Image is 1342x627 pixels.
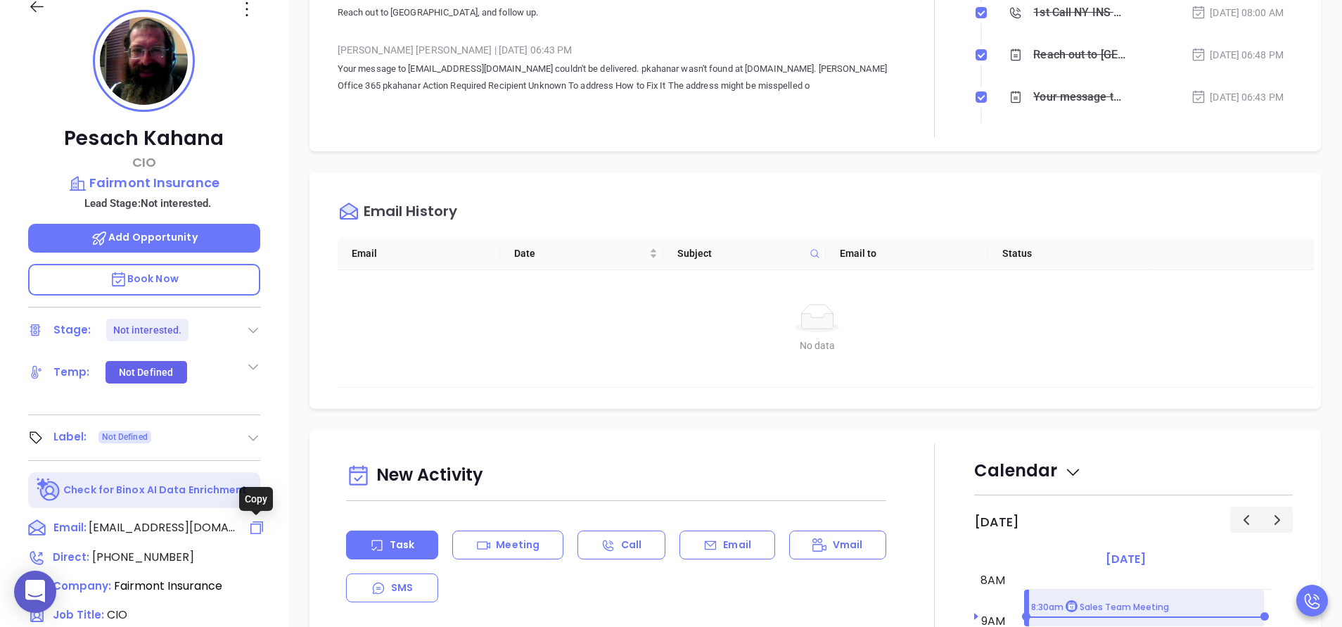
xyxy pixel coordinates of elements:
[1031,600,1169,615] p: 8:30am Sales Team Meeting
[53,519,87,538] span: Email:
[113,319,182,341] div: Not interested.
[364,204,457,223] div: Email History
[28,126,260,151] p: Pesach Kahana
[974,459,1082,482] span: Calendar
[1230,507,1262,533] button: Previous day
[346,458,886,494] div: New Activity
[496,538,539,552] p: Meeting
[338,4,895,21] p: Reach out to [GEOGRAPHIC_DATA], and follow up.
[621,538,641,552] p: Call
[978,572,1008,589] div: 8am
[53,578,111,593] span: Company:
[390,538,414,552] p: Task
[338,39,895,61] div: [PERSON_NAME] [PERSON_NAME] [DATE] 06:43 PM
[826,237,988,270] th: Email to
[514,246,646,261] span: Date
[500,237,663,270] th: Date
[1033,87,1126,108] div: Your message to [EMAIL_ADDRESS][DOMAIN_NAME] couldn't be delivered. pkahanar wasn't found at [DOM...
[100,17,188,105] img: profile-user
[37,478,61,502] img: Ai-Enrich-DaqCidB-.svg
[102,429,148,445] span: Not Defined
[338,61,895,94] p: Your message to [EMAIL_ADDRESS][DOMAIN_NAME] couldn't be delivered. pkahanar wasn't found at [DOM...
[53,426,87,448] div: Label:
[677,246,804,261] span: Subject
[89,519,236,536] span: [EMAIL_ADDRESS][DOMAIN_NAME]
[1261,507,1293,533] button: Next day
[35,194,260,213] p: Lead Stage: Not interested.
[63,483,247,498] p: Check for Binox AI Data Enrichment
[338,237,500,270] th: Email
[1191,47,1284,63] div: [DATE] 06:48 PM
[988,237,1151,270] th: Status
[1103,550,1149,569] a: [DATE]
[974,514,1019,530] h2: [DATE]
[53,550,89,564] span: Direct :
[833,538,863,552] p: Vmail
[114,578,222,594] span: Fairmont Insurance
[28,173,260,193] a: Fairmont Insurance
[1191,5,1284,20] div: [DATE] 08:00 AM
[239,487,273,511] div: Copy
[1033,2,1126,23] div: 1st Call NY INS Q3
[110,272,179,286] span: Book Now
[92,549,194,565] span: [PHONE_NUMBER]
[391,581,413,595] p: SMS
[1033,44,1126,65] div: Reach out to [GEOGRAPHIC_DATA], and follow up.
[1191,89,1284,105] div: [DATE] 06:43 PM
[354,338,1281,353] div: No data
[28,153,260,172] p: CIO
[53,319,91,341] div: Stage:
[53,607,104,622] span: Job Title:
[107,607,127,623] span: CIO
[723,538,751,552] p: Email
[119,361,173,384] div: Not Defined
[494,44,497,56] span: |
[53,362,90,383] div: Temp:
[91,230,198,244] span: Add Opportunity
